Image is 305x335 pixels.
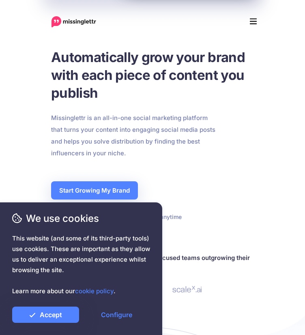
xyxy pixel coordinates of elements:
[51,112,218,159] p: Missinglettr is an all-in-one social marketing platform that turns your content into engaging soc...
[51,48,254,102] h1: Automatically grow your brand with each piece of content you publish
[245,13,262,30] button: Menu
[12,233,150,296] span: This website (and some of its third-party tools) use cookies. These are important as they allow u...
[51,181,138,200] a: Start Growing My Brand
[12,307,79,323] a: Accept
[12,211,150,225] span: We use cookies
[83,307,150,323] a: Configure
[51,15,97,28] a: Home
[75,287,114,295] a: cookie policy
